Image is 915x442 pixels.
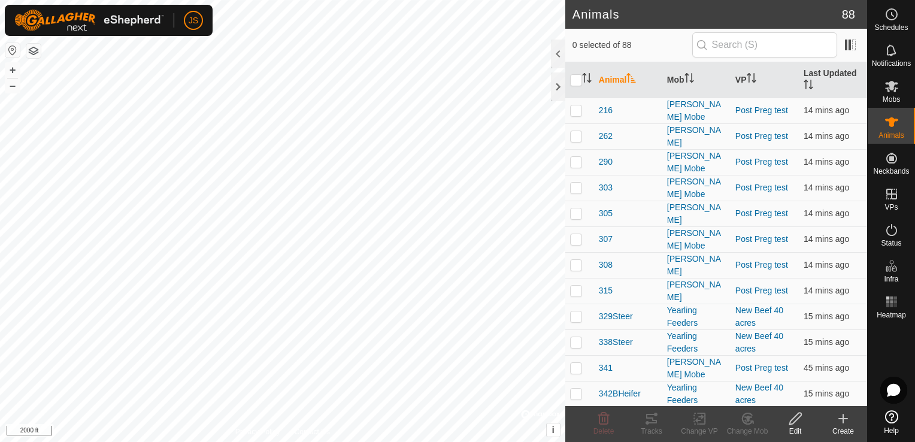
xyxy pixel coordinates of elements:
a: Post Preg test [735,234,788,244]
span: 305 [599,207,613,220]
a: Help [868,405,915,439]
span: JS [189,14,198,27]
div: Yearling Feeders [667,382,726,407]
span: 329Steer [599,310,633,323]
button: Map Layers [26,44,41,58]
div: [PERSON_NAME] [667,124,726,149]
a: Post Preg test [735,260,788,270]
a: Post Preg test [735,363,788,373]
th: Mob [662,62,731,98]
div: Change Mob [723,426,771,437]
div: Tracks [628,426,675,437]
a: Post Preg test [735,286,788,295]
div: [PERSON_NAME] Mobe [667,150,726,175]
button: i [547,423,560,437]
span: 25 Aug 2025, 8:36 pm [804,183,849,192]
div: [PERSON_NAME] Mobe [667,98,726,123]
span: 25 Aug 2025, 8:35 pm [804,337,849,347]
img: Gallagher Logo [14,10,164,31]
span: Notifications [872,60,911,67]
p-sorticon: Activate to sort [626,75,636,84]
span: Delete [593,427,614,435]
a: New Beef 40 acres [735,305,783,328]
button: + [5,63,20,77]
span: 341 [599,362,613,374]
a: Privacy Policy [235,426,280,437]
h2: Animals [572,7,842,22]
span: Status [881,240,901,247]
th: VP [731,62,799,98]
span: Animals [878,132,904,139]
span: 25 Aug 2025, 8:05 pm [804,363,849,373]
div: [PERSON_NAME] [667,201,726,226]
p-sorticon: Activate to sort [747,75,756,84]
span: 25 Aug 2025, 8:35 pm [804,311,849,321]
span: 25 Aug 2025, 8:36 pm [804,208,849,218]
span: Infra [884,276,898,283]
span: Help [884,427,899,434]
a: Post Preg test [735,131,788,141]
div: Change VP [675,426,723,437]
a: New Beef 40 acres [735,383,783,405]
span: 342BHeifer [599,387,641,400]
span: 88 [842,5,855,23]
span: 25 Aug 2025, 8:36 pm [804,105,849,115]
div: [PERSON_NAME] [667,278,726,304]
span: Neckbands [873,168,909,175]
span: 25 Aug 2025, 8:35 pm [804,389,849,398]
div: Create [819,426,867,437]
div: [PERSON_NAME] [667,253,726,278]
span: 303 [599,181,613,194]
div: [PERSON_NAME] Mobe [667,227,726,252]
p-sorticon: Activate to sort [684,75,694,84]
span: 315 [599,284,613,297]
th: Last Updated [799,62,867,98]
div: Yearling Feeders [667,304,726,329]
span: 338Steer [599,336,633,349]
div: [PERSON_NAME] Mobe [667,356,726,381]
span: 0 selected of 88 [572,39,692,52]
span: 25 Aug 2025, 8:36 pm [804,260,849,270]
a: Post Preg test [735,105,788,115]
span: 25 Aug 2025, 8:36 pm [804,157,849,166]
span: 290 [599,156,613,168]
div: Edit [771,426,819,437]
span: Schedules [874,24,908,31]
a: Contact Us [295,426,330,437]
button: – [5,78,20,93]
button: Reset Map [5,43,20,57]
a: Post Preg test [735,208,788,218]
span: Mobs [883,96,900,103]
div: Yearling Feeders [667,330,726,355]
span: i [552,425,555,435]
span: Heatmap [877,311,906,319]
span: 262 [599,130,613,143]
span: 25 Aug 2025, 8:36 pm [804,286,849,295]
p-sorticon: Activate to sort [582,75,592,84]
p-sorticon: Activate to sort [804,81,813,91]
a: New Beef 40 acres [735,331,783,353]
a: Post Preg test [735,157,788,166]
span: 216 [599,104,613,117]
div: [PERSON_NAME] Mobe [667,175,726,201]
span: 25 Aug 2025, 8:35 pm [804,131,849,141]
span: 307 [599,233,613,246]
span: 308 [599,259,613,271]
span: VPs [884,204,898,211]
a: Post Preg test [735,183,788,192]
th: Animal [594,62,662,98]
span: 25 Aug 2025, 8:35 pm [804,234,849,244]
input: Search (S) [692,32,837,57]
